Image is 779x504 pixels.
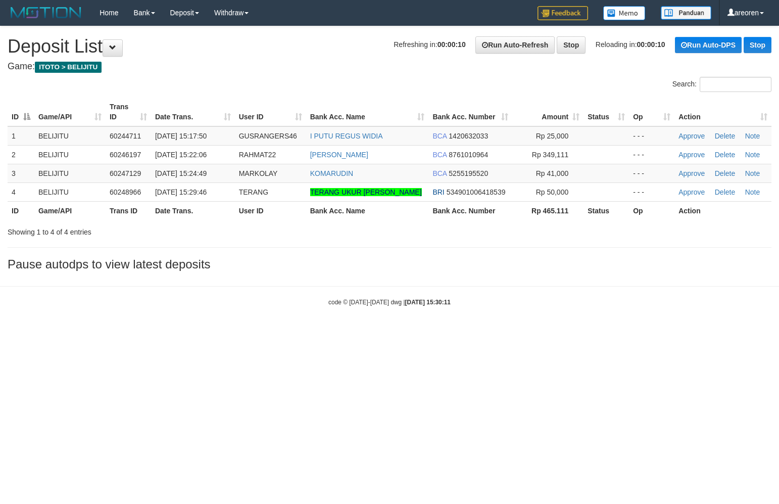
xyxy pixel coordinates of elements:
[432,169,447,177] span: BCA
[328,299,451,306] small: code © [DATE]-[DATE] dwg |
[155,132,207,140] span: [DATE] 15:17:50
[475,36,555,54] a: Run Auto-Refresh
[715,132,735,140] a: Delete
[235,98,306,126] th: User ID: activate to sort column ascending
[310,132,383,140] a: I PUTU REGUS WIDIA
[449,169,488,177] span: Copy 5255195520 to clipboard
[34,182,106,201] td: BELIJITU
[34,145,106,164] td: BELIJITU
[629,98,674,126] th: Op: activate to sort column ascending
[512,98,583,126] th: Amount: activate to sort column ascending
[629,164,674,182] td: - - -
[629,126,674,146] td: - - -
[34,98,106,126] th: Game/API: activate to sort column ascending
[310,188,422,196] a: TERANG UKUR [PERSON_NAME]
[239,188,268,196] span: TERANG
[394,40,465,49] span: Refreshing in:
[745,169,760,177] a: Note
[8,201,34,220] th: ID
[700,77,771,92] input: Search:
[110,132,141,140] span: 60244711
[239,169,278,177] span: MARKOLAY
[110,169,141,177] span: 60247129
[715,169,735,177] a: Delete
[745,132,760,140] a: Note
[536,169,569,177] span: Rp 41,000
[678,151,705,159] a: Approve
[34,164,106,182] td: BELIJITU
[34,126,106,146] td: BELIJITU
[8,5,84,20] img: MOTION_logo.png
[428,201,512,220] th: Bank Acc. Number
[745,188,760,196] a: Note
[8,98,34,126] th: ID: activate to sort column descending
[449,132,488,140] span: Copy 1420632033 to clipboard
[596,40,665,49] span: Reloading in:
[151,201,235,220] th: Date Trans.
[745,151,760,159] a: Note
[715,188,735,196] a: Delete
[106,201,151,220] th: Trans ID
[447,188,506,196] span: Copy 534901006418539 to clipboard
[8,145,34,164] td: 2
[35,62,102,73] span: ITOTO > BELIJITU
[8,36,771,57] h1: Deposit List
[106,98,151,126] th: Trans ID: activate to sort column ascending
[637,40,665,49] strong: 00:00:10
[8,164,34,182] td: 3
[449,151,488,159] span: Copy 8761010964 to clipboard
[151,98,235,126] th: Date Trans.: activate to sort column ascending
[674,201,771,220] th: Action
[432,132,447,140] span: BCA
[155,169,207,177] span: [DATE] 15:24:49
[661,6,711,20] img: panduan.png
[34,201,106,220] th: Game/API
[310,169,354,177] a: KOMARUDIN
[110,151,141,159] span: 60246197
[8,182,34,201] td: 4
[432,151,447,159] span: BCA
[8,258,771,271] h3: Pause autodps to view latest deposits
[155,188,207,196] span: [DATE] 15:29:46
[8,126,34,146] td: 1
[432,188,444,196] span: BRI
[715,151,735,159] a: Delete
[437,40,466,49] strong: 00:00:10
[428,98,512,126] th: Bank Acc. Number: activate to sort column ascending
[239,151,276,159] span: RAHMAT22
[536,132,569,140] span: Rp 25,000
[8,223,317,237] div: Showing 1 to 4 of 4 entries
[536,188,569,196] span: Rp 50,000
[538,6,588,20] img: Feedback.jpg
[310,151,368,159] a: [PERSON_NAME]
[8,62,771,72] h4: Game:
[557,36,586,54] a: Stop
[405,299,451,306] strong: [DATE] 15:30:11
[603,6,646,20] img: Button%20Memo.svg
[675,37,742,53] a: Run Auto-DPS
[629,201,674,220] th: Op
[583,98,629,126] th: Status: activate to sort column ascending
[583,201,629,220] th: Status
[512,201,583,220] th: Rp 465.111
[155,151,207,159] span: [DATE] 15:22:06
[235,201,306,220] th: User ID
[678,132,705,140] a: Approve
[629,145,674,164] td: - - -
[744,37,771,53] a: Stop
[306,98,429,126] th: Bank Acc. Name: activate to sort column ascending
[306,201,429,220] th: Bank Acc. Name
[674,98,771,126] th: Action: activate to sort column ascending
[629,182,674,201] td: - - -
[678,188,705,196] a: Approve
[110,188,141,196] span: 60248966
[672,77,771,92] label: Search:
[239,132,297,140] span: GUSRANGERS46
[678,169,705,177] a: Approve
[532,151,568,159] span: Rp 349,111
